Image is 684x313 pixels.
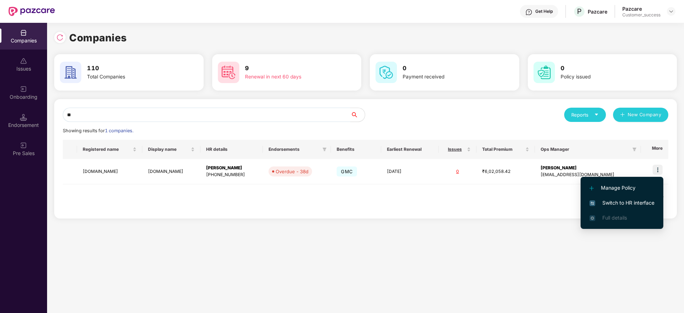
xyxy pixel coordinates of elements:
h3: 0 [561,64,650,73]
span: filter [631,145,638,154]
div: Customer_success [622,12,660,18]
th: Earliest Renewal [381,140,438,159]
img: svg+xml;base64,PHN2ZyB4bWxucz0iaHR0cDovL3d3dy53My5vcmcvMjAwMC9zdmciIHdpZHRoPSIxNi4zNjMiIGhlaWdodD... [589,215,595,221]
span: New Company [628,111,662,118]
div: [EMAIL_ADDRESS][DOMAIN_NAME] [541,171,635,178]
div: Pazcare [622,5,660,12]
div: ₹6,02,058.42 [482,168,529,175]
div: Payment received [403,73,492,81]
img: svg+xml;base64,PHN2ZyB4bWxucz0iaHR0cDovL3d3dy53My5vcmcvMjAwMC9zdmciIHdpZHRoPSI2MCIgaGVpZ2h0PSI2MC... [376,62,397,83]
span: Ops Manager [541,147,629,152]
button: plusNew Company [613,108,668,122]
span: Switch to HR interface [589,199,654,207]
span: Total Premium [482,147,524,152]
img: svg+xml;base64,PHN2ZyBpZD0iUmVsb2FkLTMyeDMyIiB4bWxucz0iaHR0cDovL3d3dy53My5vcmcvMjAwMC9zdmciIHdpZH... [56,34,63,41]
img: svg+xml;base64,PHN2ZyB4bWxucz0iaHR0cDovL3d3dy53My5vcmcvMjAwMC9zdmciIHdpZHRoPSI2MCIgaGVpZ2h0PSI2MC... [534,62,555,83]
th: Total Premium [476,140,535,159]
div: Policy issued [561,73,650,81]
span: filter [322,147,327,152]
th: Display name [142,140,200,159]
th: Issues [439,140,477,159]
img: svg+xml;base64,PHN2ZyB3aWR0aD0iMjAiIGhlaWdodD0iMjAiIHZpZXdCb3g9IjAgMCAyMCAyMCIgZmlsbD0ibm9uZSIgeG... [20,142,27,149]
td: [DOMAIN_NAME] [77,159,143,184]
img: svg+xml;base64,PHN2ZyB4bWxucz0iaHR0cDovL3d3dy53My5vcmcvMjAwMC9zdmciIHdpZHRoPSIxMi4yMDEiIGhlaWdodD... [589,186,594,190]
h3: 0 [403,64,492,73]
img: svg+xml;base64,PHN2ZyB3aWR0aD0iMjAiIGhlaWdodD0iMjAiIHZpZXdCb3g9IjAgMCAyMCAyMCIgZmlsbD0ibm9uZSIgeG... [20,86,27,93]
span: Full details [602,215,627,221]
span: caret-down [594,112,599,117]
img: svg+xml;base64,PHN2ZyB4bWxucz0iaHR0cDovL3d3dy53My5vcmcvMjAwMC9zdmciIHdpZHRoPSIxNiIgaGVpZ2h0PSIxNi... [589,200,595,206]
th: More [641,140,668,159]
span: Display name [148,147,189,152]
button: search [350,108,365,122]
span: filter [321,145,328,154]
img: svg+xml;base64,PHN2ZyBpZD0iSGVscC0zMngzMiIgeG1sbnM9Imh0dHA6Ly93d3cudzMub3JnLzIwMDAvc3ZnIiB3aWR0aD... [525,9,532,16]
img: svg+xml;base64,PHN2ZyB4bWxucz0iaHR0cDovL3d3dy53My5vcmcvMjAwMC9zdmciIHdpZHRoPSI2MCIgaGVpZ2h0PSI2MC... [60,62,81,83]
h1: Companies [69,30,127,46]
span: filter [632,147,637,152]
span: Endorsements [269,147,320,152]
th: HR details [200,140,263,159]
img: New Pazcare Logo [9,7,55,16]
img: svg+xml;base64,PHN2ZyBpZD0iRHJvcGRvd24tMzJ4MzIiIHhtbG5zPSJodHRwOi8vd3d3LnczLm9yZy8yMDAwL3N2ZyIgd2... [668,9,674,14]
span: Manage Policy [589,184,654,192]
span: Showing results for [63,128,133,133]
img: svg+xml;base64,PHN2ZyB3aWR0aD0iMTQuNSIgaGVpZ2h0PSIxNC41IiB2aWV3Qm94PSIwIDAgMTYgMTYiIGZpbGw9Im5vbm... [20,114,27,121]
div: Total Companies [87,73,177,81]
span: P [577,7,582,16]
div: Get Help [535,9,553,14]
img: icon [653,165,663,175]
span: Issues [444,147,466,152]
div: Reports [571,111,599,118]
div: 0 [444,168,471,175]
div: Overdue - 38d [276,168,308,175]
div: [PERSON_NAME] [206,165,257,171]
span: plus [620,112,625,118]
div: [PHONE_NUMBER] [206,171,257,178]
div: Renewal in next 60 days [245,73,335,81]
img: svg+xml;base64,PHN2ZyB4bWxucz0iaHR0cDovL3d3dy53My5vcmcvMjAwMC9zdmciIHdpZHRoPSI2MCIgaGVpZ2h0PSI2MC... [218,62,239,83]
div: [PERSON_NAME] [541,165,635,171]
h3: 110 [87,64,177,73]
th: Benefits [331,140,381,159]
h3: 9 [245,64,335,73]
span: Registered name [83,147,132,152]
span: search [350,112,365,118]
span: 1 companies. [105,128,133,133]
span: GMC [337,166,357,176]
th: Registered name [77,140,143,159]
div: Pazcare [588,8,607,15]
img: svg+xml;base64,PHN2ZyBpZD0iSXNzdWVzX2Rpc2FibGVkIiB4bWxucz0iaHR0cDovL3d3dy53My5vcmcvMjAwMC9zdmciIH... [20,57,27,65]
td: [DOMAIN_NAME] [142,159,200,184]
td: [DATE] [381,159,438,184]
img: svg+xml;base64,PHN2ZyBpZD0iQ29tcGFuaWVzIiB4bWxucz0iaHR0cDovL3d3dy53My5vcmcvMjAwMC9zdmciIHdpZHRoPS... [20,29,27,36]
